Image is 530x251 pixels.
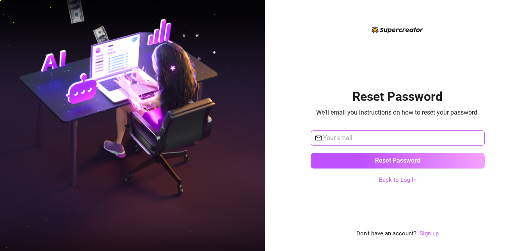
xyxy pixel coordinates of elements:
span: Reset Password [375,157,420,164]
a: Back to Log In [379,176,416,185]
span: We'll email you instructions on how to reset your password. [316,108,479,117]
img: logo-BBDzfeDw.svg [372,26,423,33]
span: Don't have an account? [356,229,416,238]
a: Sign up [420,229,439,238]
a: Back to Log In [379,176,416,183]
input: Your email [323,133,480,143]
span: mail [315,135,322,141]
button: Reset Password [311,153,485,169]
h2: Reset Password [352,89,443,105]
a: Sign up [420,230,439,237]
